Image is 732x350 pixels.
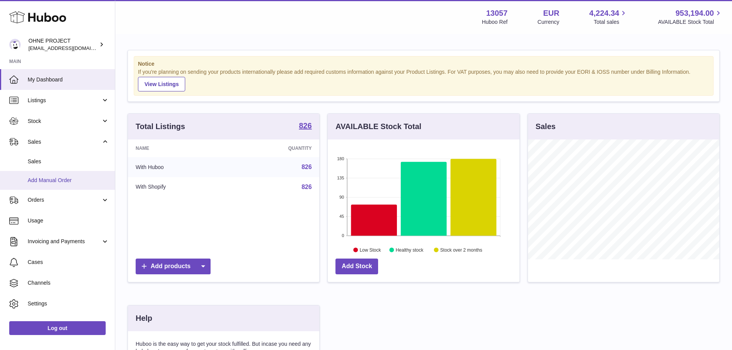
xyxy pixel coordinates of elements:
[138,68,709,91] div: If you're planning on sending your products internationally please add required customs informati...
[538,18,559,26] div: Currency
[28,138,101,146] span: Sales
[440,247,482,252] text: Stock over 2 months
[340,195,344,199] text: 90
[28,97,101,104] span: Listings
[28,217,109,224] span: Usage
[589,8,628,26] a: 4,224.34 Total sales
[543,8,559,18] strong: EUR
[302,184,312,190] a: 826
[28,76,109,83] span: My Dashboard
[128,157,231,177] td: With Huboo
[9,39,21,50] img: internalAdmin-13057@internal.huboo.com
[299,122,312,129] strong: 826
[536,121,556,132] h3: Sales
[335,259,378,274] a: Add Stock
[658,8,723,26] a: 953,194.00 AVAILABLE Stock Total
[28,45,113,51] span: [EMAIL_ADDRESS][DOMAIN_NAME]
[28,196,101,204] span: Orders
[360,247,381,252] text: Low Stock
[396,247,424,252] text: Healthy stock
[28,279,109,287] span: Channels
[138,77,185,91] a: View Listings
[335,121,421,132] h3: AVAILABLE Stock Total
[302,164,312,170] a: 826
[589,8,619,18] span: 4,224.34
[138,60,709,68] strong: Notice
[594,18,628,26] span: Total sales
[299,122,312,131] a: 826
[28,177,109,184] span: Add Manual Order
[676,8,714,18] span: 953,194.00
[28,259,109,266] span: Cases
[136,259,211,274] a: Add products
[136,121,185,132] h3: Total Listings
[136,313,152,323] h3: Help
[28,37,98,52] div: OHNE PROJECT
[340,214,344,219] text: 45
[128,177,231,197] td: With Shopify
[486,8,508,18] strong: 13057
[28,118,101,125] span: Stock
[337,156,344,161] text: 180
[28,300,109,307] span: Settings
[28,238,101,245] span: Invoicing and Payments
[9,321,106,335] a: Log out
[482,18,508,26] div: Huboo Ref
[231,139,320,157] th: Quantity
[28,158,109,165] span: Sales
[337,176,344,180] text: 135
[128,139,231,157] th: Name
[342,233,344,238] text: 0
[658,18,723,26] span: AVAILABLE Stock Total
